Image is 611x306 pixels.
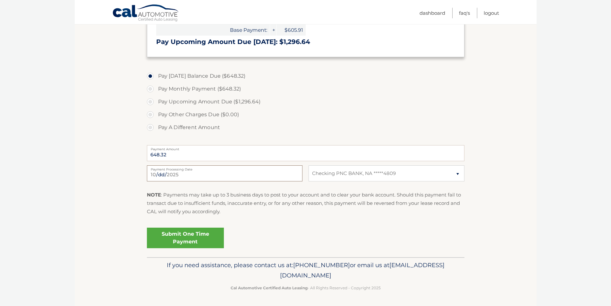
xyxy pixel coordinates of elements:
span: $605.91 [277,24,306,36]
p: If you need assistance, please contact us at: or email us at [151,260,460,281]
input: Payment Date [147,165,302,181]
a: Submit One Time Payment [147,228,224,248]
a: FAQ's [459,8,470,18]
p: : Payments may take up to 3 business days to post to your account and to clear your bank account.... [147,191,464,216]
a: Logout [484,8,499,18]
span: + [270,24,276,36]
input: Payment Amount [147,145,464,161]
label: Pay [DATE] Balance Due ($648.32) [147,70,464,83]
label: Payment Processing Date [147,165,302,170]
label: Payment Amount [147,145,464,150]
label: Pay Upcoming Amount Due ($1,296.64) [147,95,464,108]
p: - All Rights Reserved - Copyright 2025 [151,284,460,291]
label: Pay Other Charges Due ($0.00) [147,108,464,121]
span: Base Payment: [156,24,270,36]
h3: Pay Upcoming Amount Due [DATE]: $1,296.64 [156,38,455,46]
a: Dashboard [420,8,445,18]
span: [EMAIL_ADDRESS][DOMAIN_NAME] [280,261,445,279]
label: Pay A Different Amount [147,121,464,134]
span: [PHONE_NUMBER] [293,261,350,269]
a: Cal Automotive [112,4,180,23]
strong: Cal Automotive Certified Auto Leasing [231,285,308,290]
label: Pay Monthly Payment ($648.32) [147,83,464,95]
strong: NOTE [147,192,161,198]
